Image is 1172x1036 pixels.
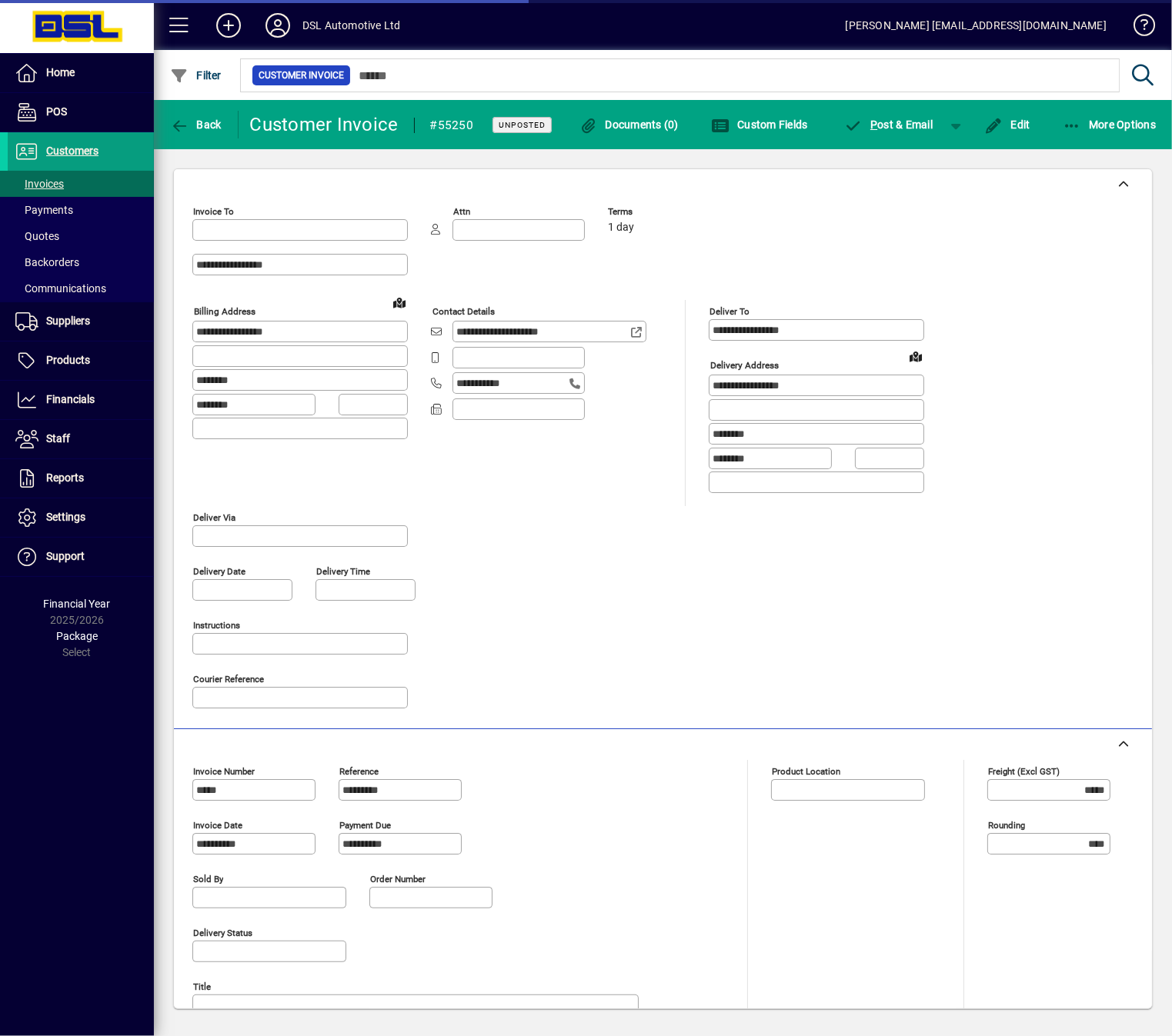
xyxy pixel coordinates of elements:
button: Filter [166,62,225,89]
span: Backorders [15,256,79,268]
button: Add [204,12,253,39]
a: View on map [387,290,412,315]
span: Invoices [15,178,64,190]
span: Quotes [15,230,59,242]
span: Package [56,630,98,642]
mat-label: Invoice date [193,819,242,830]
a: Quotes [8,223,154,249]
a: View on map [903,344,928,368]
mat-label: Reference [339,765,379,776]
mat-label: Deliver To [710,306,750,317]
mat-label: Deliver via [193,511,235,522]
button: Edit [980,111,1034,138]
span: P [870,118,877,131]
button: Profile [253,12,302,39]
a: Payments [8,197,154,223]
a: Backorders [8,249,154,275]
span: 1 day [608,222,634,234]
a: Support [8,538,154,576]
span: Documents (0) [579,118,679,131]
span: Unposted [499,120,546,130]
span: Customer Invoice [259,68,344,83]
span: Reports [46,471,84,484]
span: Edit [984,118,1030,131]
a: Home [8,54,154,92]
mat-label: Instructions [193,619,240,630]
a: Financials [8,381,154,419]
a: Settings [8,498,154,537]
mat-label: Delivery status [193,927,252,938]
app-page-header-button: Back [154,111,239,138]
span: Staff [46,432,70,445]
span: Customers [46,145,99,157]
div: [PERSON_NAME] [EMAIL_ADDRESS][DOMAIN_NAME] [846,13,1107,38]
button: Custom Fields [707,111,812,138]
span: Payments [15,204,73,216]
a: Staff [8,420,154,458]
span: Home [46,66,75,78]
span: Communications [15,282,106,295]
a: Suppliers [8,302,154,341]
button: Documents (0) [575,111,683,138]
a: Reports [8,459,154,498]
mat-label: Courier Reference [193,673,264,684]
span: ost & Email [844,118,933,131]
span: Settings [46,511,85,523]
span: Products [46,354,90,366]
span: Terms [608,207,700,217]
a: Communications [8,275,154,301]
button: Post & Email [836,111,941,138]
a: POS [8,93,154,132]
mat-label: Rounding [988,819,1025,830]
mat-label: Invoice number [193,765,255,776]
mat-label: Product location [772,765,840,776]
a: Invoices [8,171,154,197]
mat-label: Sold by [193,873,223,884]
span: Financial Year [44,598,111,610]
div: #55250 [430,113,474,138]
mat-label: Freight (excl GST) [988,765,1060,776]
mat-label: Invoice To [193,206,234,217]
span: Financials [46,393,95,405]
mat-label: Payment due [339,819,391,830]
mat-label: Order number [370,873,426,884]
span: Custom Fields [711,118,808,131]
a: Products [8,341,154,380]
mat-label: Title [193,981,211,991]
span: Support [46,550,85,562]
mat-label: Attn [453,206,470,217]
a: Knowledge Base [1122,3,1153,53]
span: Back [170,118,222,131]
mat-label: Delivery date [193,565,245,576]
span: More Options [1063,118,1157,131]
button: More Options [1059,111,1160,138]
span: POS [46,105,67,118]
span: Filter [170,69,222,82]
span: Suppliers [46,315,90,327]
div: DSL Automotive Ltd [302,13,400,38]
mat-label: Delivery time [316,565,370,576]
div: Customer Invoice [250,112,399,137]
button: Back [166,111,225,138]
